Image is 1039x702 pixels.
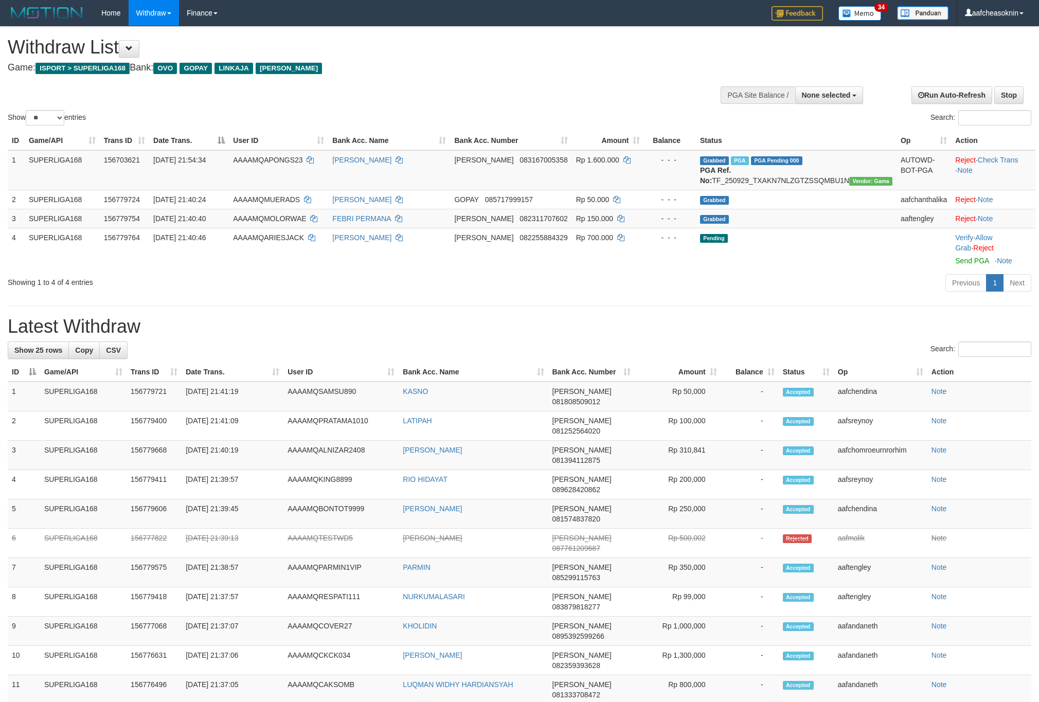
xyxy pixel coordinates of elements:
[951,228,1035,270] td: · ·
[403,475,447,483] a: RIO HIDAYAT
[958,341,1031,357] input: Search:
[897,6,948,20] img: panduan.png
[635,529,721,558] td: Rp 500,002
[8,341,69,359] a: Show 25 rows
[8,441,40,470] td: 3
[8,529,40,558] td: 6
[874,3,888,12] span: 34
[403,622,437,630] a: KHOLIDIN
[834,470,927,499] td: aafsreynoy
[552,505,612,513] span: [PERSON_NAME]
[978,156,1018,164] a: Check Trans
[256,63,322,74] span: [PERSON_NAME]
[519,156,567,164] span: Copy 083167005358 to clipboard
[8,150,25,190] td: 1
[721,382,779,411] td: -
[955,156,976,164] a: Reject
[700,196,729,205] span: Grabbed
[834,411,927,441] td: aafsreynoy
[233,195,300,204] span: AAAAMQMUERADS
[8,646,40,675] td: 10
[25,131,100,150] th: Game/API: activate to sort column ascending
[149,131,229,150] th: Date Trans.: activate to sort column descending
[8,228,25,270] td: 4
[552,573,600,582] span: Copy 085299115763 to clipboard
[8,316,1031,337] h1: Latest Withdraw
[182,441,283,470] td: [DATE] 21:40:19
[127,617,182,646] td: 156777068
[8,499,40,529] td: 5
[648,194,692,205] div: - - -
[721,529,779,558] td: -
[696,150,897,190] td: TF_250929_TXAKN7NLZGTZSSQMBU1N
[721,470,779,499] td: -
[552,622,612,630] span: [PERSON_NAME]
[8,37,683,58] h1: Withdraw List
[635,382,721,411] td: Rp 50,000
[283,646,399,675] td: AAAAMQCKCK034
[403,505,462,513] a: [PERSON_NAME]
[40,382,127,411] td: SUPERLIGA168
[552,485,600,494] span: Copy 089628420862 to clipboard
[700,234,728,243] span: Pending
[40,617,127,646] td: SUPERLIGA168
[454,156,513,164] span: [PERSON_NAME]
[283,363,399,382] th: User ID: activate to sort column ascending
[127,470,182,499] td: 156779411
[552,398,600,406] span: Copy 081808509012 to clipboard
[104,195,140,204] span: 156779724
[182,558,283,587] td: [DATE] 21:38:57
[635,441,721,470] td: Rp 310,841
[104,156,140,164] span: 156703621
[182,617,283,646] td: [DATE] 21:37:07
[986,274,1004,292] a: 1
[783,652,814,660] span: Accepted
[8,63,683,73] h4: Game: Bank:
[931,417,947,425] a: Note
[945,274,987,292] a: Previous
[182,363,283,382] th: Date Trans.: activate to sort column ascending
[552,661,600,670] span: Copy 082359393628 to clipboard
[721,558,779,587] td: -
[25,190,100,209] td: SUPERLIGA168
[283,558,399,587] td: AAAAMQPARMIN1VIP
[834,441,927,470] td: aafchomroeurnrorhim
[931,680,947,689] a: Note
[283,587,399,617] td: AAAAMQRESPATI111
[8,5,86,21] img: MOTION_logo.png
[399,363,548,382] th: Bank Acc. Name: activate to sort column ascending
[931,592,947,601] a: Note
[127,499,182,529] td: 156779606
[552,456,600,464] span: Copy 081394112875 to clipboard
[552,515,600,523] span: Copy 081574837820 to clipboard
[332,195,391,204] a: [PERSON_NAME]
[576,214,613,223] span: Rp 150.000
[233,214,306,223] span: AAAAMQMOLORWAE
[8,110,86,125] label: Show entries
[930,110,1031,125] label: Search:
[783,505,814,514] span: Accepted
[403,417,432,425] a: LATIPAH
[931,505,947,513] a: Note
[332,214,391,223] a: FEBRI PERMANA
[552,632,604,640] span: Copy 0895392599266 to clipboard
[328,131,450,150] th: Bank Acc. Name: activate to sort column ascending
[40,529,127,558] td: SUPERLIGA168
[897,131,951,150] th: Op: activate to sort column ascending
[233,156,302,164] span: AAAAMQAPONGS23
[973,244,994,252] a: Reject
[40,363,127,382] th: Game/API: activate to sort column ascending
[635,617,721,646] td: Rp 1,000,000
[783,534,812,543] span: Rejected
[955,233,992,252] a: Allow Grab
[955,233,992,252] span: ·
[104,233,140,242] span: 156779764
[978,195,993,204] a: Note
[955,195,976,204] a: Reject
[721,587,779,617] td: -
[897,209,951,228] td: aaftengley
[552,680,612,689] span: [PERSON_NAME]
[99,341,128,359] a: CSV
[635,558,721,587] td: Rp 350,000
[834,529,927,558] td: aafmalik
